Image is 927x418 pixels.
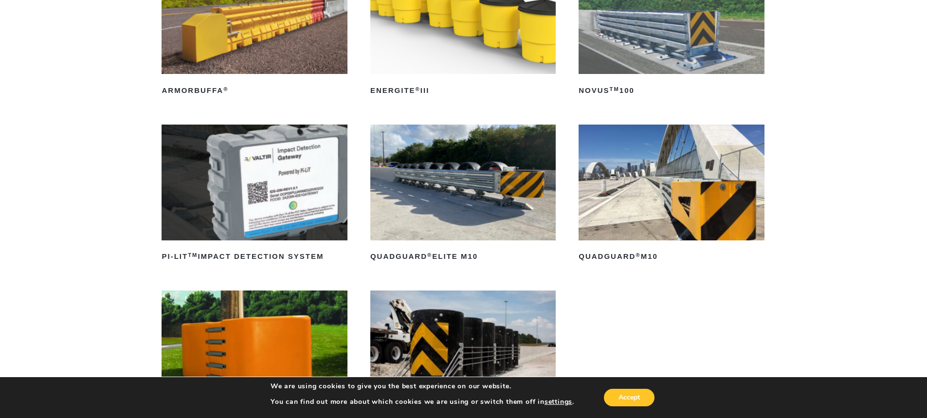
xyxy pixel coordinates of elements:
[636,252,640,258] sup: ®
[370,83,556,98] h2: ENERGITE III
[545,398,572,406] button: settings
[579,83,764,98] h2: NOVUS 100
[271,398,574,406] p: You can find out more about which cookies we are using or switch them off in .
[271,382,574,391] p: We are using cookies to give you the best experience on our website.
[162,249,347,265] h2: PI-LIT Impact Detection System
[223,86,228,92] sup: ®
[370,249,556,265] h2: QuadGuard Elite M10
[370,125,556,265] a: QuadGuard®Elite M10
[416,86,420,92] sup: ®
[162,83,347,98] h2: ArmorBuffa
[579,249,764,265] h2: QuadGuard M10
[162,125,347,265] a: PI-LITTMImpact Detection System
[427,252,432,258] sup: ®
[579,125,764,265] a: QuadGuard®M10
[604,389,654,406] button: Accept
[610,86,619,92] sup: TM
[188,252,198,258] sup: TM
